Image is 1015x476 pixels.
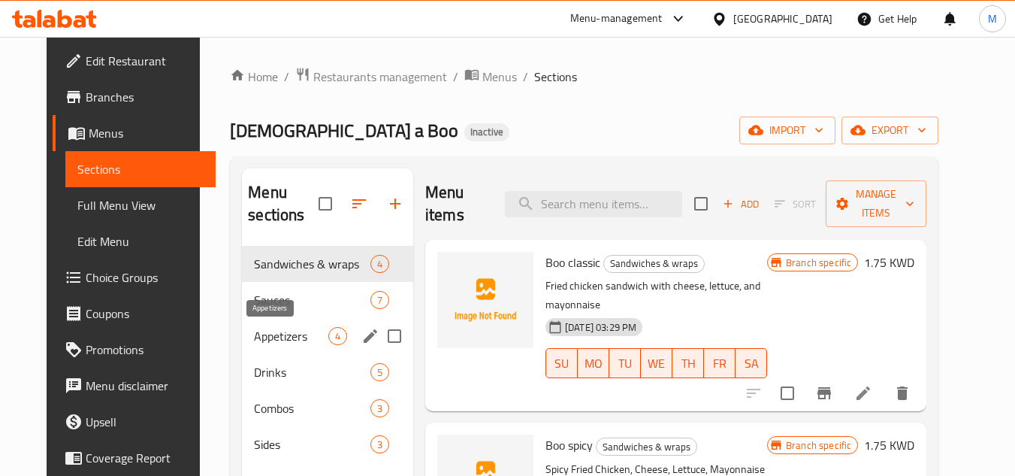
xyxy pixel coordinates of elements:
[578,348,609,378] button: MO
[772,377,803,409] span: Select to update
[685,188,717,220] span: Select section
[523,68,528,86] li: /
[53,404,216,440] a: Upsell
[742,353,761,374] span: SA
[86,341,204,359] span: Promotions
[254,255,370,273] span: Sandwiches & wraps
[678,353,698,374] span: TH
[545,434,593,456] span: Boo spicy
[86,52,204,70] span: Edit Restaurant
[370,399,389,417] div: items
[254,327,328,345] span: Appetizers
[377,186,413,222] button: Add section
[370,255,389,273] div: items
[597,438,696,456] span: Sandwiches & wraps
[552,353,572,374] span: SU
[53,296,216,332] a: Coupons
[559,320,642,335] span: [DATE] 03:29 PM
[464,126,509,138] span: Inactive
[765,193,826,216] span: Select section first
[545,251,600,274] span: Boo classic
[884,375,920,411] button: delete
[988,11,997,27] span: M
[329,329,346,344] span: 4
[570,10,663,28] div: Menu-management
[604,255,704,272] span: Sandwiches & wraps
[464,123,509,141] div: Inactive
[453,68,458,86] li: /
[545,348,578,378] button: SU
[482,68,517,86] span: Menus
[464,67,517,86] a: Menus
[437,252,533,348] img: Boo classic
[505,191,682,217] input: search
[53,440,216,476] a: Coverage Report
[254,363,370,381] span: Drinks
[780,438,857,453] span: Branch specific
[370,291,389,309] div: items
[615,353,635,374] span: TU
[86,449,204,467] span: Coverage Report
[254,435,370,453] span: Sides
[242,390,413,426] div: Combos3
[371,402,388,416] span: 3
[86,305,204,323] span: Coupons
[545,277,767,314] p: Fried chicken sandwich with cheese, lettuce, and mayonnaise
[77,196,204,214] span: Full Menu View
[53,332,216,368] a: Promotions
[86,88,204,106] span: Branches
[584,353,603,374] span: MO
[65,223,216,259] a: Edit Menu
[242,354,413,390] div: Drinks5
[77,160,204,178] span: Sections
[371,257,388,271] span: 4
[86,413,204,431] span: Upsell
[53,259,216,296] a: Choice Groups
[313,68,447,86] span: Restaurants management
[230,68,278,86] a: Home
[371,293,388,308] span: 7
[806,375,842,411] button: Branch-specific-item
[854,384,872,402] a: Edit menu item
[371,438,388,452] span: 3
[77,232,204,250] span: Edit Menu
[736,348,767,378] button: SA
[65,151,216,187] a: Sections
[242,318,413,354] div: Appetizers4edit
[853,121,926,140] span: export
[310,188,341,220] span: Select all sections
[242,282,413,318] div: Sauces7
[341,186,377,222] span: Sort sections
[603,255,705,273] div: Sandwiches & wraps
[751,121,823,140] span: import
[841,117,938,144] button: export
[717,193,765,216] button: Add
[838,185,914,223] span: Manage items
[672,348,704,378] button: TH
[65,187,216,223] a: Full Menu View
[86,377,204,395] span: Menu disclaimer
[86,268,204,287] span: Choice Groups
[710,353,730,374] span: FR
[53,115,216,151] a: Menus
[230,67,938,86] nav: breadcrumb
[295,67,447,86] a: Restaurants management
[328,327,347,345] div: items
[53,368,216,404] a: Menu disclaimer
[242,246,413,282] div: Sandwiches & wraps4
[242,426,413,462] div: Sides3
[704,348,736,378] button: FR
[284,68,289,86] li: /
[242,240,413,468] nav: Menu sections
[534,68,577,86] span: Sections
[254,291,370,309] span: Sauces
[370,363,389,381] div: items
[371,365,388,380] span: 5
[359,325,382,347] button: edit
[254,399,370,417] span: Combos
[248,181,319,226] h2: Menu sections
